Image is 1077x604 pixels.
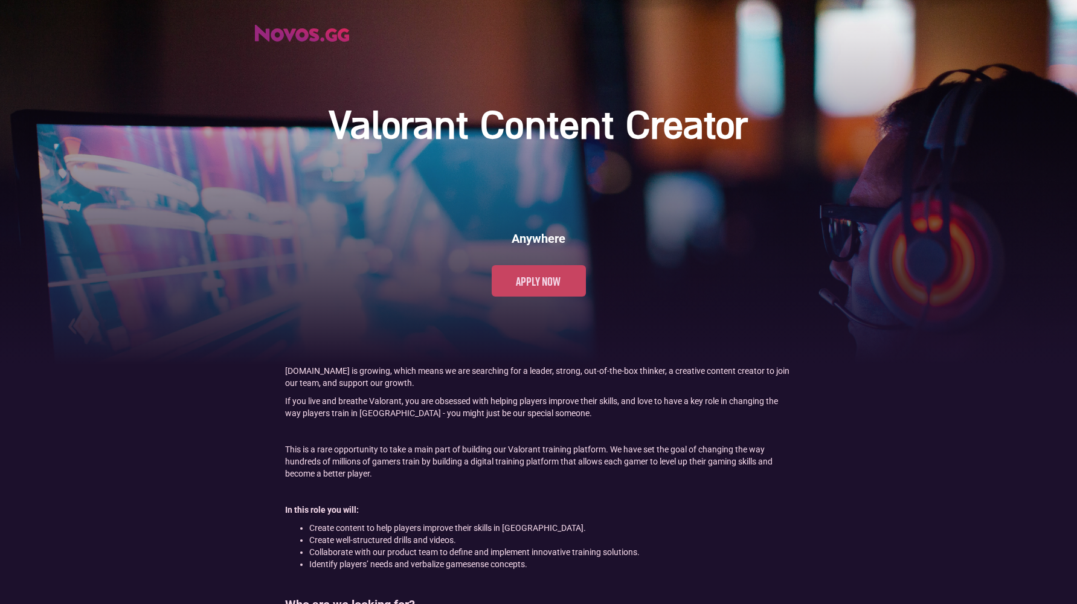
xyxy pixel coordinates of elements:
[285,395,792,419] p: If you live and breathe Valorant, you are obsessed with helping players improve their skills, and...
[492,265,586,297] a: Apply now
[309,534,792,546] li: Create well-structured drills and videos.
[285,505,359,515] strong: In this role you will:
[309,522,792,534] li: Create content to help players improve their skills in [GEOGRAPHIC_DATA].
[330,104,747,152] h1: Valorant Content Creator
[285,425,792,437] p: ‍
[309,546,792,558] li: Collaborate with our product team to define and implement innovative training solutions.
[309,558,792,570] li: Identify players’ needs and verbalize gamesense concepts.
[285,443,792,480] p: This is a rare opportunity to take a main part of building our Valorant training platform. We hav...
[285,365,792,389] p: [DOMAIN_NAME] is growing, which means we are searching for a leader, strong, out-of-the-box think...
[512,230,565,247] h6: Anywhere
[285,486,792,498] p: ‍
